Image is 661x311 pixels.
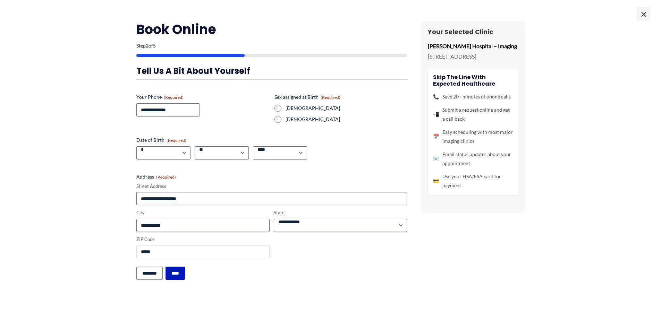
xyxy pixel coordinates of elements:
[153,43,156,49] span: 5
[167,138,186,143] span: (Required)
[136,137,186,144] legend: Date of Birth
[428,28,518,36] h3: Your Selected Clinic
[433,92,513,101] li: Save 20+ minutes of phone calls
[146,43,149,49] span: 2
[433,74,513,87] h4: Skip the line with Expected Healthcare
[136,183,407,190] label: Street Address
[433,105,513,123] li: Submit a request online and get a call back
[286,116,407,123] label: [DEMOGRAPHIC_DATA]
[433,128,513,146] li: Easy scheduling with most major imaging clinics
[637,7,651,21] span: ×
[321,95,340,100] span: (Required)
[274,94,340,101] legend: Sex assigned at Birth
[428,41,518,51] p: [PERSON_NAME] Hospital – Imaging
[136,173,176,180] legend: Address
[136,43,407,48] p: Step of
[156,174,176,180] span: (Required)
[433,172,513,190] li: Use your HSA/FSA card for payment
[136,209,270,216] label: City
[433,132,439,141] span: 📅
[286,105,407,112] label: [DEMOGRAPHIC_DATA]
[136,236,270,243] label: ZIP Code
[433,176,439,185] span: 💳
[164,95,184,100] span: (Required)
[433,154,439,163] span: 📧
[136,94,269,101] label: Your Phone
[433,110,439,119] span: 📲
[428,51,518,62] p: [STREET_ADDRESS]
[433,92,439,101] span: 📞
[274,209,407,216] label: State
[433,150,513,168] li: Email status updates about your appointment
[136,21,407,38] h2: Book Online
[136,66,407,76] h3: Tell us a bit about yourself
